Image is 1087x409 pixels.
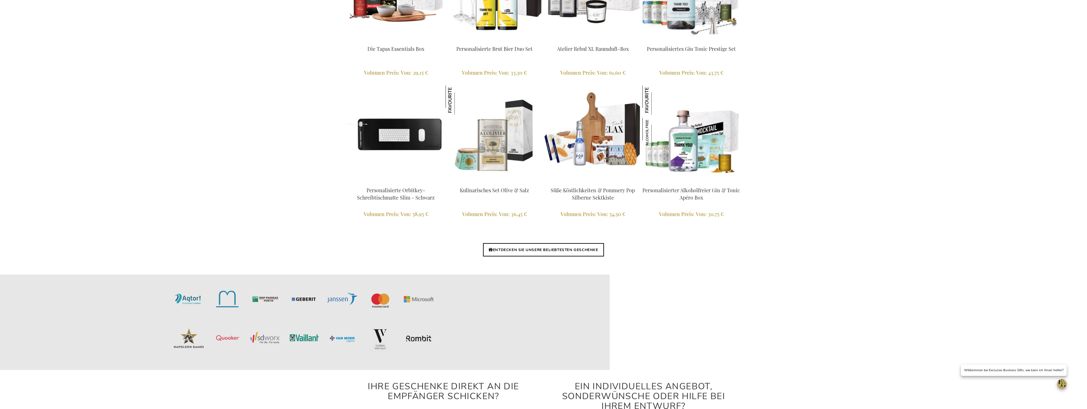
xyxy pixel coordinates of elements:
[460,187,529,194] a: Kulinarisches Set Olive & Salz
[642,69,740,77] a: Volumen Preis: Von 43,75 €
[413,211,428,217] span: 58,95 €
[347,382,540,401] h2: IHRE GESCHENKE DIREKT AN DIE EMPFÄNGER SCHICKEN?
[446,85,543,183] img: Olive & Salt Culinary Set
[446,85,475,115] img: Kulinarisches Set Olive & Salz
[499,211,510,217] span: Von
[642,85,672,115] img: Personalisierter Alkoholfreier Gin & Tonic Apéro Box
[642,118,672,147] img: Personalisierter Alkoholfreier Gin & Tonic Apéro Box
[642,187,740,201] a: Personalisierter Alkoholfreier Gin & Tonic Apéro Box
[446,37,543,44] a: Personalised Champagne Beer
[642,179,740,185] a: Personalised Non-Alcholic Gin & Tonic Apéro Box Personalisierter Alkoholfreier Gin & Tonic Apéro ...
[499,69,509,76] span: Von
[511,69,527,76] span: 33,30 €
[708,69,723,76] span: 43,75 €
[364,69,399,76] span: Volumen Preis:
[597,69,608,76] span: Von
[400,211,411,217] span: Von
[462,211,498,217] span: Volumen Preis:
[446,211,543,218] a: Volumen Preis: Von 36,45 €
[557,45,629,52] a: Atelier Rebul XL Raumduft-Box
[647,45,736,52] a: Personalisiertes Gin Tonic Prestige Set
[642,211,740,218] a: Volumen Preis: Von 30,75 €
[560,211,596,217] span: Volumen Preis:
[544,211,642,218] a: Volumen Preis: Von 54,50 €
[446,69,543,77] a: Volumen Preis: Von 33,30 €
[642,85,740,183] img: Personalised Non-Alcholic Gin & Tonic Apéro Box
[347,37,445,44] a: Die Tapas Essentials Box
[708,211,724,217] span: 30,75 €
[544,37,642,44] a: Atelier Rebul XL Home Fragrance Box
[597,211,608,217] span: Von
[347,179,445,185] a: Personalisierte Orbitkey-Schreibtischmatte Slim - Schwarz
[642,37,740,44] a: Personalised Gin Tonic Prestige Set
[462,69,497,76] span: Volumen Preis:
[560,69,596,76] span: Volumen Preis:
[659,69,695,76] span: Volumen Preis:
[347,211,445,218] a: Volumen Preis: Von 58,95 €
[364,211,399,217] span: Volumen Preis:
[357,187,435,201] a: Personalisierte Orbitkey-Schreibtischmatte Slim - Schwarz
[367,45,424,52] a: Die Tapas Essentials Box
[696,211,707,217] span: Von
[696,69,707,76] span: Von
[347,85,445,183] img: Personalisierte Orbitkey-Schreibtischmatte Slim - Schwarz
[347,69,445,77] a: Volumen Preis: Von 29,15 €
[544,69,642,77] a: Volumen Preis: Von 61,60 €
[456,45,533,52] a: Personalisierte Brut Bier Duo Set
[659,211,694,217] span: Volumen Preis:
[511,211,527,217] span: 36,45 €
[401,69,412,76] span: Von
[544,179,642,185] a: Sweet Delights & Pommery Pop Silver Champagne Box
[609,69,626,76] span: 61,60 €
[551,187,635,201] a: Süße Köstlichkeiten & Pommery Pop Silberne Sektkiste
[544,85,642,183] img: Sweet Delights & Pommery Pop Silver Champagne Box
[413,69,428,76] span: 29,15 €
[483,243,604,256] a: ENTDECKEN SIE UNSERE BELIEBTESTEN GESCHENKE
[609,211,625,217] span: 54,50 €
[446,179,543,185] a: Olive & Salt Culinary Set Kulinarisches Set Olive & Salz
